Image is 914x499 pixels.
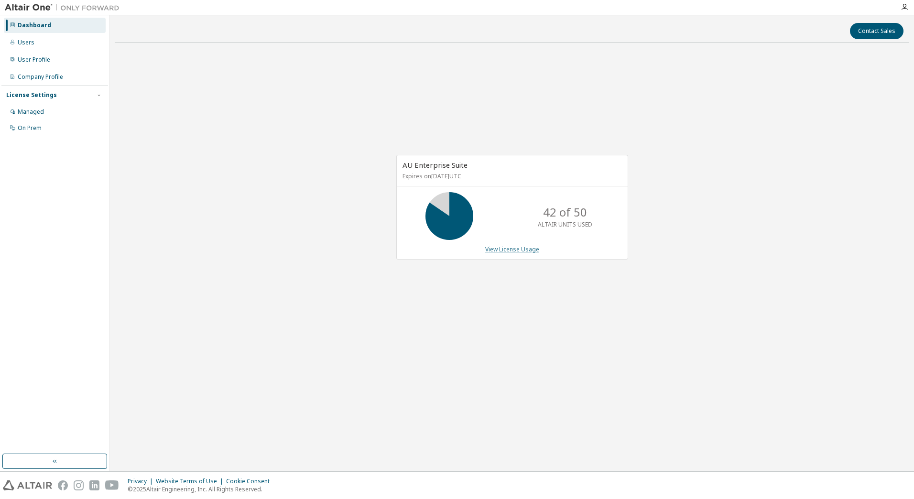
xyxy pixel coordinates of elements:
[128,477,156,485] div: Privacy
[3,480,52,490] img: altair_logo.svg
[18,124,42,132] div: On Prem
[226,477,275,485] div: Cookie Consent
[18,22,51,29] div: Dashboard
[850,23,903,39] button: Contact Sales
[128,485,275,493] p: © 2025 Altair Engineering, Inc. All Rights Reserved.
[105,480,119,490] img: youtube.svg
[5,3,124,12] img: Altair One
[538,220,592,228] p: ALTAIR UNITS USED
[156,477,226,485] div: Website Terms of Use
[74,480,84,490] img: instagram.svg
[403,160,468,170] span: AU Enterprise Suite
[18,108,44,116] div: Managed
[18,39,34,46] div: Users
[485,245,539,253] a: View License Usage
[58,480,68,490] img: facebook.svg
[89,480,99,490] img: linkedin.svg
[403,172,620,180] p: Expires on [DATE] UTC
[18,56,50,64] div: User Profile
[543,204,587,220] p: 42 of 50
[18,73,63,81] div: Company Profile
[6,91,57,99] div: License Settings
